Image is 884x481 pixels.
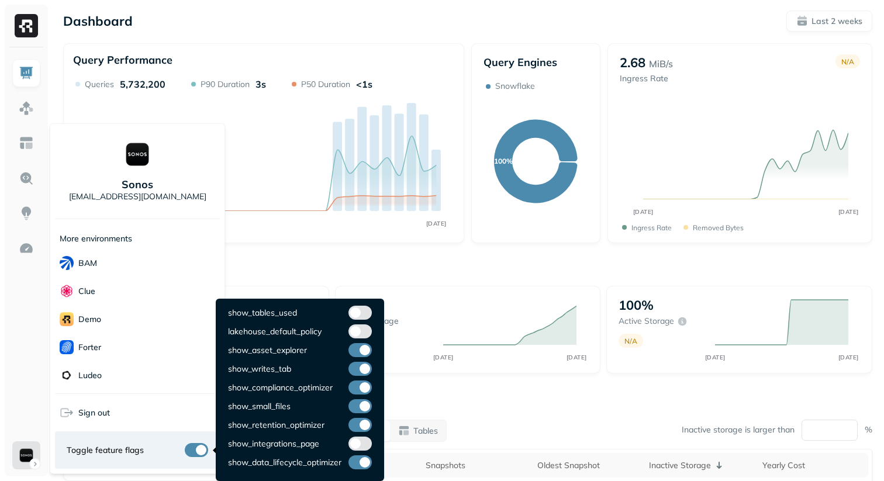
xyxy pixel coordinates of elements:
p: Forter [78,342,101,353]
p: [EMAIL_ADDRESS][DOMAIN_NAME] [69,191,206,202]
p: show_asset_explorer [228,345,307,356]
p: show_tables_used [228,307,297,319]
p: Ludeo [78,370,102,381]
p: Sonos [122,178,153,191]
span: Sign out [78,407,110,418]
img: demo [60,312,74,326]
p: show_compliance_optimizer [228,382,333,393]
img: Forter [60,340,74,354]
p: Clue [78,286,95,297]
span: Toggle feature flags [67,445,144,456]
p: lakehouse_default_policy [228,326,322,337]
p: show_integrations_page [228,438,319,449]
p: BAM [78,258,97,269]
img: BAM [60,256,74,270]
p: More environments [60,233,132,244]
img: Sonos [123,140,151,168]
p: show_small_files [228,401,291,412]
img: Clue [60,284,74,298]
img: Ludeo [60,368,74,382]
p: show_data_lifecycle_optimizer [228,457,341,468]
p: demo [78,314,101,325]
p: show_retention_optimizer [228,420,324,431]
p: show_writes_tab [228,364,291,375]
